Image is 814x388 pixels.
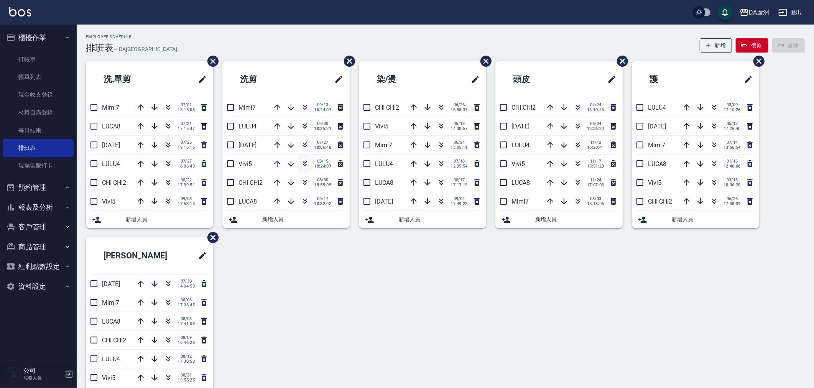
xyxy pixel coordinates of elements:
span: 刪除班表 [748,50,766,72]
h2: 護 [638,66,704,93]
span: 新增人員 [126,215,207,224]
span: 01/16 [724,159,741,164]
span: 07/30 [178,279,195,284]
span: [DATE] [648,123,666,130]
span: LULU4 [648,104,666,111]
span: 07/18 [451,159,468,164]
a: 排班表 [3,139,74,157]
span: 13:05:11 [451,145,468,150]
span: Vivi5 [102,374,115,381]
img: Person [6,367,21,382]
img: Logo [9,7,31,16]
span: 04/24 [587,102,604,107]
span: LUCA8 [238,198,257,205]
span: 17:08:39 [724,201,741,206]
span: 新增人員 [262,215,344,224]
span: 17:06:45 [178,303,195,307]
a: 材料自購登錄 [3,104,74,121]
span: 11/24 [587,178,604,182]
span: [DATE] [102,141,120,149]
button: 商品管理 [3,237,74,257]
button: 客戶管理 [3,217,74,237]
span: 修改班表的標題 [603,70,617,89]
span: 修改班表的標題 [330,70,344,89]
span: 07/14 [724,140,741,145]
span: CHI CHI2 [102,179,126,186]
span: CHI CHI2 [102,337,126,344]
span: 08/03 [178,298,195,303]
span: 09/04 [451,196,468,201]
span: 刪除班表 [475,50,493,72]
span: 07/21 [178,121,195,126]
span: 17:49:22 [451,201,468,206]
span: 16:24:07 [314,107,331,112]
span: 17:53:15 [178,201,195,206]
span: 19:55:25 [178,378,195,383]
a: 打帳單 [3,51,74,68]
span: [DATE] [375,198,393,205]
h2: 洗剪 [229,66,299,93]
span: 16:46:26 [178,340,195,345]
div: 新增人員 [632,211,759,228]
span: Mimi7 [102,104,119,111]
span: 18:06:48 [314,145,331,150]
span: 07/27 [314,140,331,145]
span: 17:30:58 [178,359,195,364]
span: 14:04:59 [178,284,195,289]
span: 09/13 [314,102,331,107]
span: Mimi7 [375,141,392,149]
h3: 排班表 [86,43,113,53]
span: Mimi7 [238,104,256,111]
button: 復原 [736,38,768,53]
span: 08/15 [314,159,331,164]
span: 08/03 [587,196,604,201]
span: 12:40:08 [724,164,741,169]
span: 18:13:06 [587,201,604,206]
span: Vivi5 [375,123,388,130]
button: 報表及分析 [3,197,74,217]
span: CHI CHI2 [238,179,263,186]
span: [DATE] [238,141,257,149]
span: LUCA8 [511,179,530,186]
span: CHI CHI2 [511,104,536,111]
button: 登出 [775,5,805,20]
span: 08/22 [178,178,195,182]
span: 03/09 [724,102,741,107]
span: 修改班表的標題 [466,70,480,89]
span: 06/04 [587,121,604,126]
span: 06/24 [451,140,468,145]
span: 15:51:23 [587,164,604,169]
div: 新增人員 [495,211,623,228]
button: 預約管理 [3,178,74,197]
span: 新增人員 [672,215,753,224]
span: Mimi7 [648,141,665,149]
span: 13:56:54 [724,145,741,150]
span: 17:15:47 [178,126,195,131]
span: 修改班表的標題 [193,247,207,265]
button: 櫃檯作業 [3,28,74,48]
span: Vivi5 [648,179,661,186]
p: 服務人員 [23,375,62,381]
button: 資料設定 [3,276,74,296]
span: Mimi7 [511,198,529,205]
span: Vivi5 [102,198,115,205]
span: 新增人員 [535,215,617,224]
span: 09/08 [178,196,195,201]
span: 07/01 [178,102,195,107]
span: LULU4 [375,160,393,168]
button: save [717,5,733,20]
button: 紅利點數設定 [3,256,74,276]
h2: 頭皮 [502,66,572,93]
a: 現金收支登錄 [3,86,74,104]
span: 19:16:15 [178,145,195,150]
span: 12:35:54 [451,164,468,169]
a: 每日結帳 [3,122,74,139]
h2: Employee Schedule [86,35,177,39]
span: 06/19 [451,121,468,126]
span: CHI CHI2 [375,104,399,111]
span: 刪除班表 [202,226,220,249]
span: 修改班表的標題 [739,70,753,89]
span: 刪除班表 [202,50,220,72]
span: [DATE] [511,123,530,130]
span: CHI CHI2 [648,198,672,205]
